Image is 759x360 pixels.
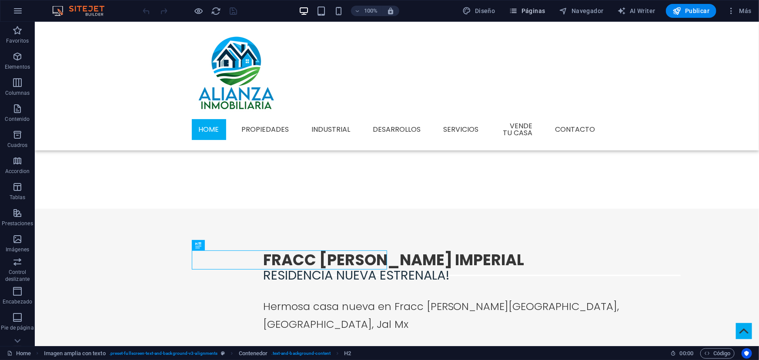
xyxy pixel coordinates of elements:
[387,7,395,15] i: Al redimensionar, ajustar el nivel de zoom automáticamente para ajustarse al dispositivo elegido.
[1,324,33,331] p: Pie de página
[673,7,710,15] span: Publicar
[351,6,382,16] button: 100%
[211,6,221,16] i: Volver a cargar página
[3,298,32,305] p: Encabezado
[44,348,351,359] nav: breadcrumb
[459,4,499,18] button: Diseño
[614,4,659,18] button: AI Writer
[50,6,115,16] img: Editor Logo
[6,246,29,253] p: Imágenes
[618,7,655,15] span: AI Writer
[5,168,30,175] p: Accordion
[344,348,351,359] span: Haz clic para seleccionar y doble clic para editar
[463,7,495,15] span: Diseño
[194,6,204,16] button: Haz clic para salir del modo de previsualización y seguir editando
[556,4,607,18] button: Navegador
[211,6,221,16] button: reload
[559,7,604,15] span: Navegador
[671,348,694,359] h6: Tiempo de la sesión
[727,7,752,15] span: Más
[10,194,26,201] p: Tablas
[44,348,106,359] span: Haz clic para seleccionar y doble clic para editar
[7,142,28,149] p: Cuadros
[680,348,693,359] span: 00 00
[700,348,735,359] button: Código
[723,4,755,18] button: Más
[2,220,33,227] p: Prestaciones
[666,4,717,18] button: Publicar
[704,348,731,359] span: Código
[221,351,225,356] i: Este elemento es un preajuste personalizable
[5,90,30,97] p: Columnas
[5,116,30,123] p: Contenido
[6,37,29,44] p: Favoritos
[506,4,549,18] button: Páginas
[5,63,30,70] p: Elementos
[271,348,331,359] span: . text-and-background-content
[686,350,687,357] span: :
[364,6,378,16] h6: 100%
[7,348,31,359] a: Haz clic para cancelar la selección y doble clic para abrir páginas
[742,348,752,359] button: Usercentrics
[459,4,499,18] div: Diseño (Ctrl+Alt+Y)
[109,348,218,359] span: . preset-fullscreen-text-and-background-v3-alignments
[239,348,268,359] span: Haz clic para seleccionar y doble clic para editar
[509,7,545,15] span: Páginas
